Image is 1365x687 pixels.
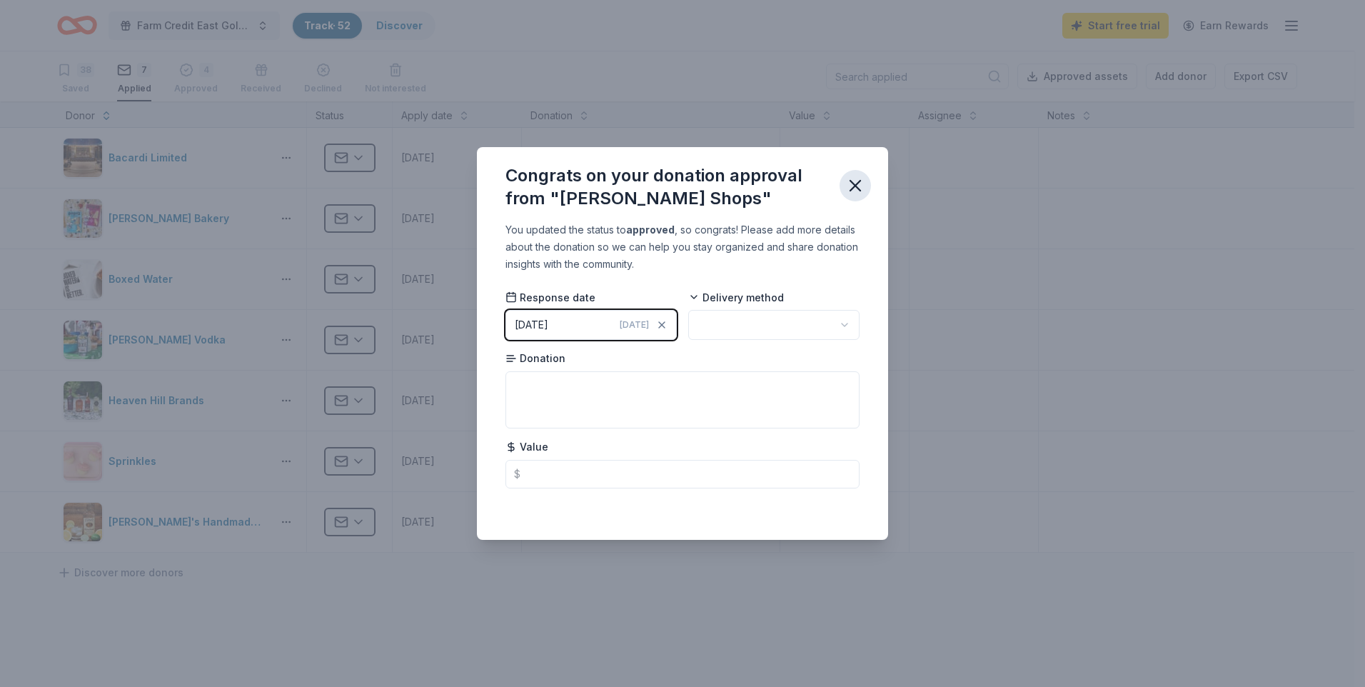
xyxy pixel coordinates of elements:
[505,310,677,340] button: [DATE][DATE]
[505,164,828,210] div: Congrats on your donation approval from "[PERSON_NAME] Shops"
[620,319,649,331] span: [DATE]
[505,221,860,273] div: You updated the status to , so congrats! Please add more details about the donation so we can hel...
[626,224,675,236] b: approved
[688,291,784,305] span: Delivery method
[505,351,565,366] span: Donation
[505,440,548,454] span: Value
[515,316,548,334] div: [DATE]
[505,291,595,305] span: Response date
